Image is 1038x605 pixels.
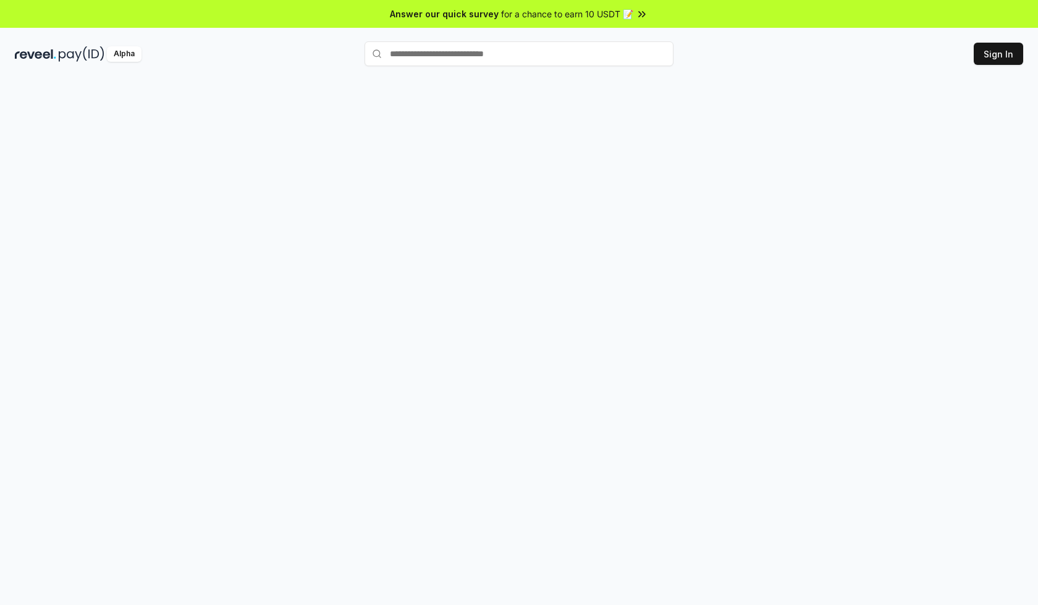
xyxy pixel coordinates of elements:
[501,7,633,20] span: for a chance to earn 10 USDT 📝
[15,46,56,62] img: reveel_dark
[974,43,1023,65] button: Sign In
[390,7,499,20] span: Answer our quick survey
[59,46,104,62] img: pay_id
[107,46,141,62] div: Alpha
